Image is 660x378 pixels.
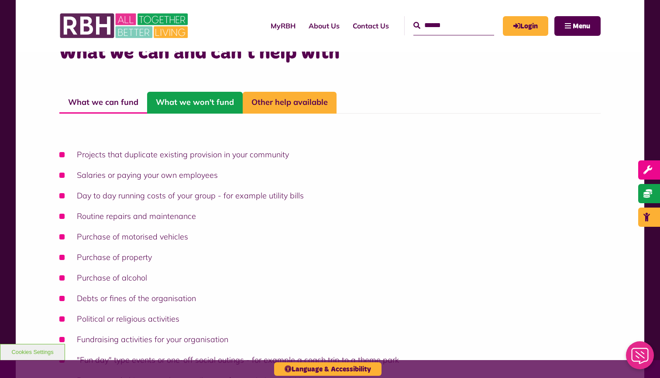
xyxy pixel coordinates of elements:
li: Political or religious activities [59,313,601,325]
li: Purchase of property [59,251,601,263]
button: Language & Accessibility [274,362,382,376]
li: Routine repairs and maintenance [59,210,601,222]
li: Salaries or paying your own employees [59,169,601,181]
li: Day to day running costs of your group - for example utility bills [59,190,601,201]
a: MyRBH [503,16,548,36]
button: Navigation [554,16,601,36]
li: Projects that duplicate existing provision in your community [59,149,601,160]
li: "Fun day" type events or one-off social outings - for example a coach trip to a theme park [59,354,601,366]
li: Purchase of motorised vehicles [59,231,601,243]
iframe: Netcall Web Assistant for live chat [621,339,660,378]
a: MyRBH [264,14,302,38]
li: Fundraising activities for your organisation [59,333,601,345]
li: Purchase of alcohol [59,272,601,284]
li: Debts or fines of the organisation [59,292,601,304]
img: RBH [59,9,190,43]
h3: What we can and can't help with [59,41,601,66]
span: Menu [573,23,590,30]
input: Search [413,16,494,35]
a: What we can fund [59,92,147,114]
a: About Us [302,14,346,38]
a: Contact Us [346,14,395,38]
a: Other help available [243,92,337,114]
a: What we won't fund [147,92,243,114]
